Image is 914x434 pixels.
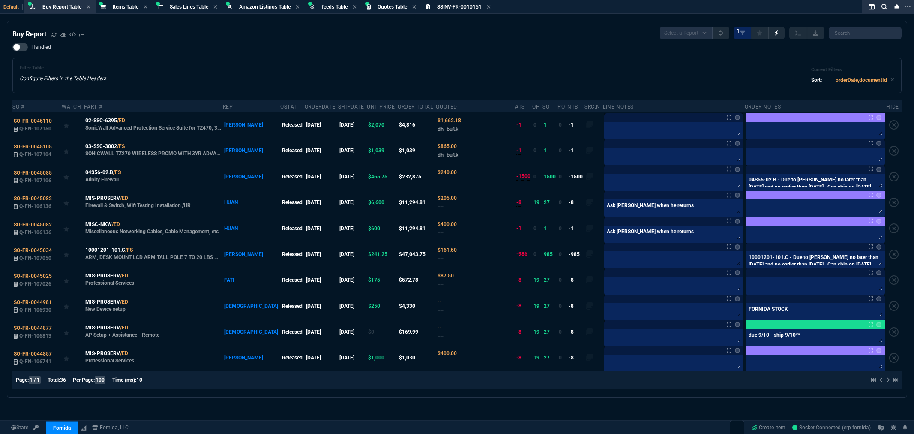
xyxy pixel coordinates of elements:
[280,138,305,163] td: Released
[438,325,442,331] span: Quoted Cost
[438,255,444,262] span: --
[567,241,584,267] td: -985
[280,103,297,110] div: oStat
[112,377,136,383] span: Time (ms):
[63,352,83,364] div: Add to Watchlist
[120,194,128,202] a: /ED
[85,169,113,176] span: 04S56-02.B
[338,319,367,345] td: [DATE]
[19,255,51,261] span: Q-FN-107050
[84,319,223,345] td: AP Setup + Assistance - Remote
[9,424,31,431] a: Global State
[559,251,562,257] span: 0
[516,224,521,232] div: -1
[19,229,51,235] span: Q-FN-106136
[14,325,52,331] span: SO-FR-0044877
[223,319,280,345] td: [DEMOGRAPHIC_DATA]
[533,226,536,232] span: 0
[42,4,81,10] span: Buy Report Table
[542,267,557,293] td: 27
[533,174,536,180] span: 0
[85,150,222,157] p: SONICWALL TZ270 WIRELESS PROMO WITH 3YR ADVANCED AND 1YR CSE
[305,293,338,319] td: [DATE]
[438,333,444,339] span: --
[338,164,367,190] td: [DATE]
[14,247,52,253] span: SO-FR-0045034
[85,280,134,286] p: Professional Services
[367,112,398,138] td: $2,070
[542,190,557,215] td: 27
[367,103,395,110] div: unitPrice
[533,251,536,257] span: 0
[63,119,83,131] div: Add to Watchlist
[398,190,436,215] td: $11,294.81
[85,117,117,124] span: 02-SSC-6395
[305,345,338,371] td: [DATE]
[367,241,398,267] td: $241.25
[438,143,457,149] span: Quoted Cost
[338,103,364,110] div: shipDate
[878,2,891,12] nx-icon: Search
[533,122,536,128] span: 0
[223,345,280,371] td: [PERSON_NAME]
[31,44,51,51] span: Handled
[438,273,454,279] span: Quoted Cost
[567,138,584,163] td: -1
[84,112,223,138] td: SonicWall Advanced Protection Service Suite for TZ470, 3 Years
[438,359,444,365] span: --
[367,293,398,319] td: $250
[84,164,223,190] td: Alinity Firewall
[84,190,223,215] td: Firewall & Switch, Wifi Testing Installation /HR
[117,142,125,150] a: /FS
[19,333,51,339] span: Q-FN-106813
[338,215,367,241] td: [DATE]
[811,76,822,84] p: Sort:
[305,267,338,293] td: [DATE]
[48,377,60,383] span: Total:
[85,194,120,202] span: MIS-PROSERV
[14,118,52,124] span: SO-FR-0045110
[438,126,458,132] span: dh bulk
[19,307,51,313] span: Q-FN-106930
[113,169,121,176] a: /FS
[223,267,280,293] td: FATI
[19,151,51,157] span: Q-FN-107104
[14,144,52,150] span: SO-FR-0045105
[436,104,457,110] abbr: Quoted Cost and Sourcing Notes
[533,355,539,361] span: 19
[90,424,131,431] a: msbcCompanyName
[438,350,457,356] span: Quoted Cost
[338,112,367,138] td: [DATE]
[516,328,521,336] div: -8
[438,221,457,227] span: Quoted Cost
[280,164,305,190] td: Released
[438,229,444,236] span: --
[296,4,300,11] nx-icon: Close Tab
[398,241,436,267] td: $47,043.75
[84,267,223,293] td: Professional Services
[891,2,903,12] nx-icon: Close Workbench
[14,299,52,305] span: SO-FR-0044981
[567,345,584,371] td: -8
[398,293,436,319] td: $4,330
[338,138,367,163] td: [DATE]
[559,122,562,128] span: 0
[338,345,367,371] td: [DATE]
[112,220,120,228] a: /ED
[84,345,223,371] td: Professional Services
[239,4,291,10] span: Amazon Listings Table
[16,377,29,383] span: Page:
[836,77,887,83] code: orderDate,documentId
[353,4,357,11] nx-icon: Close Tab
[338,241,367,267] td: [DATE]
[745,103,781,110] div: Order Notes
[85,332,159,338] p: AP Setup + Assistance - Remote
[559,277,562,283] span: 0
[87,4,90,11] nx-icon: Close Tab
[567,293,584,319] td: -8
[367,345,398,371] td: $1,000
[223,215,280,241] td: HUAN
[305,190,338,215] td: [DATE]
[886,103,899,110] div: hide
[542,164,557,190] td: 1500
